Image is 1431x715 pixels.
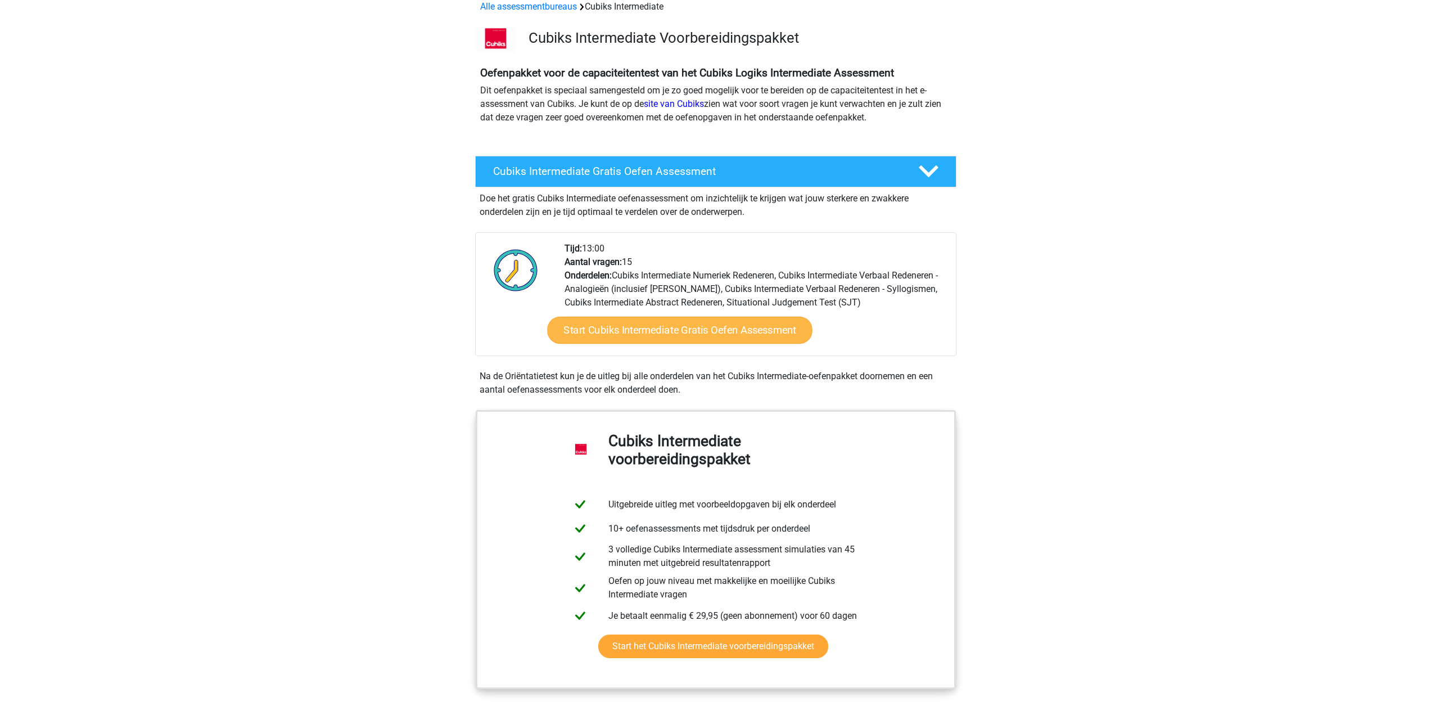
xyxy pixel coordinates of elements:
div: 13:00 15 Cubiks Intermediate Numeriek Redeneren, Cubiks Intermediate Verbaal Redeneren - Analogie... [556,242,955,356]
div: Doe het gratis Cubiks Intermediate oefenassessment om inzichtelijk te krijgen wat jouw sterkere e... [475,187,956,219]
a: site van Cubiks [644,98,704,109]
b: Aantal vragen: [565,257,622,267]
div: Na de Oriëntatietest kun je de uitleg bij alle onderdelen van het Cubiks Intermediate-oefenpakket... [475,370,956,397]
b: Onderdelen: [565,270,612,281]
a: Start Cubiks Intermediate Gratis Oefen Assessment [547,317,812,344]
a: Start het Cubiks Intermediate voorbereidingspakket [598,635,828,658]
a: Cubiks Intermediate Gratis Oefen Assessment [471,156,961,187]
h4: Cubiks Intermediate Gratis Oefen Assessment [493,165,900,178]
a: Alle assessmentbureaus [480,1,577,12]
b: Oefenpakket voor de capaciteitentest van het Cubiks Logiks Intermediate Assessment [480,66,894,79]
b: Tijd: [565,243,582,254]
img: logo-cubiks-300x193.png [476,27,516,53]
p: Dit oefenpakket is speciaal samengesteld om je zo goed mogelijk voor te bereiden op de capaciteit... [480,84,951,124]
h3: Cubiks Intermediate Voorbereidingspakket [529,29,947,47]
img: Klok [487,242,544,298]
